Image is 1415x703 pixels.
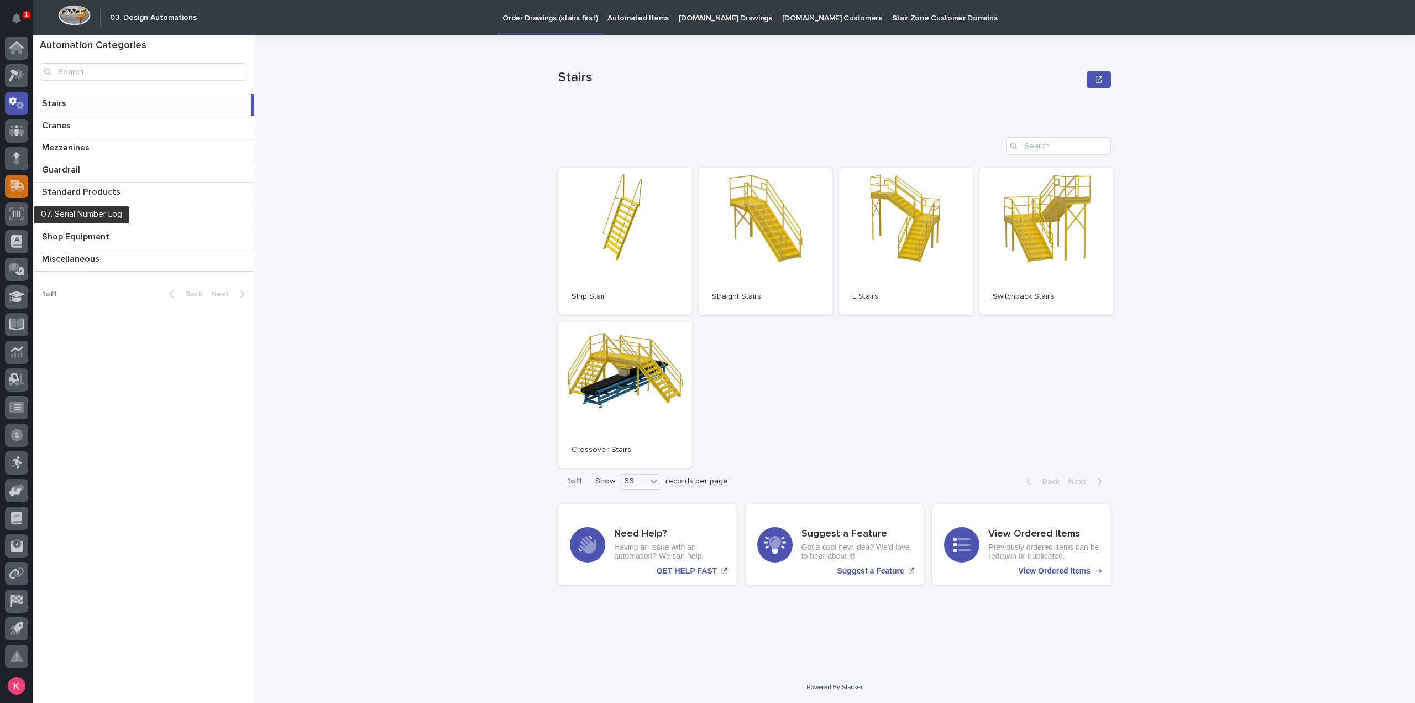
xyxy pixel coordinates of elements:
[657,566,717,576] p: GET HELP FAST
[160,289,207,299] button: Back
[33,138,254,160] a: MezzaninesMezzanines
[839,168,973,315] a: L Stairs
[24,11,28,18] p: 1
[33,183,254,205] a: Standard ProductsStandard Products
[42,185,123,197] p: Standard Products
[712,292,819,301] p: Straight Stairs
[614,528,725,540] h3: Need Help?
[42,96,69,109] p: Stairs
[33,281,66,308] p: 1 of 1
[110,13,197,23] h2: 03. Design Automations
[1006,137,1111,155] input: Search
[801,528,913,540] h3: Suggest a Feature
[852,292,960,301] p: L Stairs
[33,116,254,138] a: CranesCranes
[33,205,254,227] a: PartsParts
[558,70,1082,86] p: Stairs
[42,207,66,220] p: Parts
[211,290,235,298] span: Next
[42,163,82,175] p: Guardrail
[42,140,92,153] p: Mezzanines
[572,292,679,301] p: Ship Stair
[993,292,1100,301] p: Switchback Stairs
[40,40,247,52] h1: Automation Categories
[1018,477,1064,487] button: Back
[558,504,737,585] a: GET HELP FAST
[1019,566,1091,576] p: View Ordered Items
[932,504,1111,585] a: View Ordered Items
[801,543,913,561] p: Got a cool new idea? We'd love to hear about it!
[207,289,254,299] button: Next
[58,5,91,25] img: Workspace Logo
[33,160,254,183] a: GuardrailGuardrail
[5,674,28,697] button: users-avatar
[33,94,254,116] a: StairsStairs
[42,118,73,131] p: Cranes
[42,230,112,242] p: Shop Equipment
[1068,478,1093,486] span: Next
[988,543,1099,561] p: Previously ordered items can be redrawn or duplicated.
[14,13,28,31] div: Notifications1
[806,684,862,690] a: Powered By Stacker
[979,168,1113,315] a: Switchback Stairs
[1036,478,1060,486] span: Back
[837,566,904,576] p: Suggest a Feature
[1064,477,1111,487] button: Next
[558,321,692,468] a: Crossover Stairs
[558,468,591,495] p: 1 of 1
[40,63,247,81] input: Search
[572,445,679,455] p: Crossover Stairs
[179,290,202,298] span: Back
[33,249,254,272] a: MiscellaneousMiscellaneous
[5,7,28,30] button: Notifications
[558,168,692,315] a: Ship Stair
[42,252,102,264] p: Miscellaneous
[595,477,615,486] p: Show
[699,168,832,315] a: Straight Stairs
[620,476,647,487] div: 36
[988,528,1099,540] h3: View Ordered Items
[614,543,725,561] p: Having an issue with an automation? We can help!
[746,504,924,585] a: Suggest a Feature
[665,477,728,486] p: records per page
[33,227,254,249] a: Shop EquipmentShop Equipment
